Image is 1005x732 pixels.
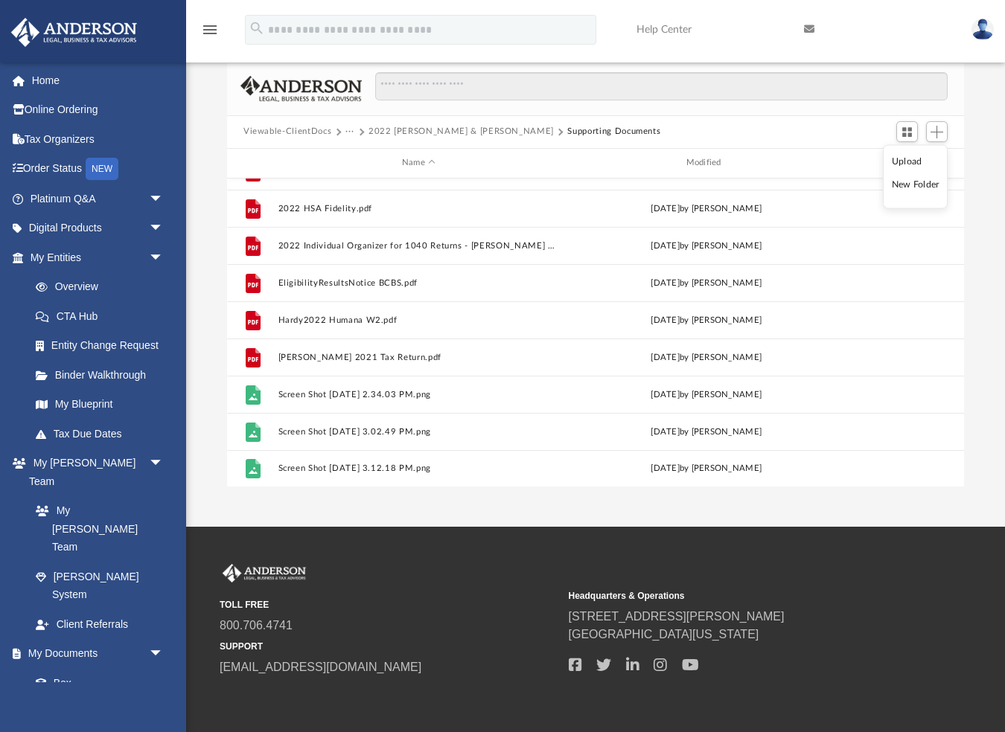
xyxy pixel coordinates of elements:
div: [DATE] by [PERSON_NAME] [566,350,847,364]
div: [DATE] by [PERSON_NAME] [566,425,847,438]
div: [DATE] by [PERSON_NAME] [566,239,847,252]
button: [PERSON_NAME] 2021 Tax Return.pdf [278,352,560,362]
a: Tax Due Dates [21,419,186,449]
div: [DATE] by [PERSON_NAME] [566,202,847,215]
li: Upload [892,153,939,169]
small: SUPPORT [220,640,558,653]
button: 2022 Individual Organizer for 1040 Returns - [PERSON_NAME] and [PERSON_NAME] Filled Out.pdf [278,240,560,250]
a: My Blueprint [21,390,179,420]
button: 2022 HSA Fidelity.pdf [278,203,560,213]
a: Client Referrals [21,609,179,639]
span: arrow_drop_down [149,639,179,670]
span: arrow_drop_down [149,449,179,479]
a: CTA Hub [21,301,186,331]
a: My [PERSON_NAME] Team [21,496,171,562]
div: grid [227,179,964,487]
a: [EMAIL_ADDRESS][DOMAIN_NAME] [220,661,421,673]
i: menu [201,21,219,39]
button: Supporting Documents [567,125,660,138]
input: Search files and folders [375,72,948,100]
a: Digital Productsarrow_drop_down [10,213,186,243]
a: My [PERSON_NAME] Teamarrow_drop_down [10,449,179,496]
button: EligibilityResultsNotice BCBS.pdf [278,277,560,287]
img: Anderson Advisors Platinum Portal [220,564,309,583]
a: My Entitiesarrow_drop_down [10,243,186,272]
a: Box [21,668,171,698]
a: Home [10,65,186,95]
span: arrow_drop_down [149,213,179,244]
a: My Documentsarrow_drop_down [10,639,179,669]
div: [DATE] by [PERSON_NAME] [566,388,847,401]
span: arrow_drop_down [149,184,179,214]
button: Screen Shot [DATE] 3.12.18 PM.png [278,463,560,473]
div: NEW [86,158,118,180]
button: Screen Shot [DATE] 2.34.03 PM.png [278,389,560,399]
ul: Add [883,145,948,209]
small: TOLL FREE [220,598,558,611]
div: Modified [565,156,846,170]
div: [DATE] by [PERSON_NAME] [566,313,847,327]
button: ··· [345,125,355,138]
a: Online Ordering [10,95,186,125]
a: menu [201,28,219,39]
a: Entity Change Request [21,331,186,361]
a: Order StatusNEW [10,154,186,184]
button: Screen Shot [DATE] 3.02.49 PM.png [278,426,560,436]
div: Name [278,156,559,170]
a: Overview [21,272,186,302]
a: Tax Organizers [10,124,186,154]
a: 800.706.4741 [220,619,293,632]
img: Anderson Advisors Platinum Portal [7,18,141,47]
small: Headquarters & Operations [569,589,907,603]
img: User Pic [971,19,994,40]
a: [GEOGRAPHIC_DATA][US_STATE] [569,628,759,640]
a: Binder Walkthrough [21,360,186,390]
a: Platinum Q&Aarrow_drop_down [10,184,186,213]
div: id [234,156,271,170]
a: [STREET_ADDRESS][PERSON_NAME] [569,610,785,623]
button: Hardy2022 Humana W2.pdf [278,315,560,324]
div: [DATE] by [PERSON_NAME] [566,276,847,289]
button: 2022 [PERSON_NAME] & [PERSON_NAME] [368,125,554,138]
button: Add [926,121,948,142]
button: Switch to Grid View [896,121,919,142]
i: search [249,20,265,36]
li: New Folder [892,177,939,193]
a: [PERSON_NAME] System [21,562,179,609]
div: id [853,156,957,170]
span: arrow_drop_down [149,243,179,273]
button: Viewable-ClientDocs [243,125,331,138]
div: [DATE] by [PERSON_NAME] [566,462,847,475]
